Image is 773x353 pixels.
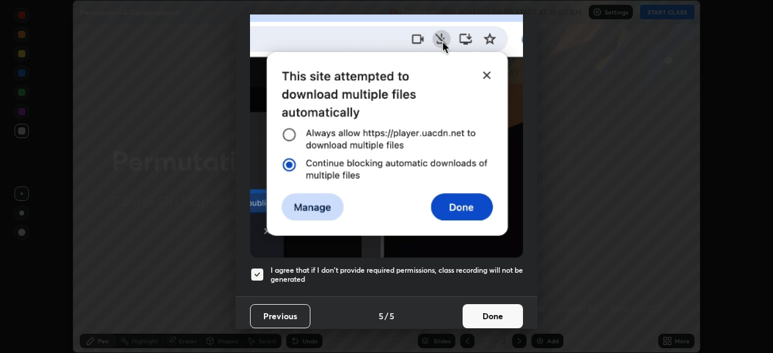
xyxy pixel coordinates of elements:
button: Previous [250,304,310,328]
h5: I agree that if I don't provide required permissions, class recording will not be generated [271,266,523,284]
h4: 5 [379,310,383,322]
h4: / [385,310,388,322]
h4: 5 [390,310,394,322]
button: Done [463,304,523,328]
